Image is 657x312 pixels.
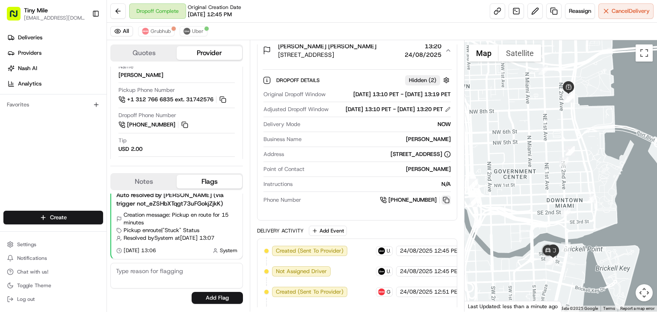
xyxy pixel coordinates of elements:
[118,95,228,104] a: +1 312 766 6835 ext. 31742576
[378,268,385,275] img: uber-new-logo.jpeg
[151,28,171,35] span: Grubhub
[180,26,207,36] button: Uber
[308,165,451,173] div: [PERSON_NAME]
[192,28,204,35] span: Uber
[9,82,24,97] img: 1736555255976-a54dd68f-1ca7-489b-9aae-adbdc363a1c4
[304,121,451,128] div: NOW
[468,197,477,207] div: 4
[636,44,653,62] button: Toggle fullscreen view
[18,49,41,57] span: Providers
[561,242,571,252] div: 17
[564,93,573,103] div: 10
[296,180,451,188] div: N/A
[612,7,650,15] span: Cancel Delivery
[257,227,304,234] div: Delivery Activity
[400,288,432,296] span: 24/08/2025
[142,28,149,35] img: 5e692f75ce7d37001a5d71f1
[3,62,107,75] a: Nash AI
[405,50,441,59] span: 24/08/2025
[118,120,189,130] a: [PHONE_NUMBER]
[85,145,104,151] span: Pylon
[3,3,89,24] button: Tiny Mile[EMAIL_ADDRESS][DOMAIN_NAME]
[469,179,478,188] div: 6
[72,125,79,132] div: 💻
[569,7,591,15] span: Reassign
[380,195,451,205] a: [PHONE_NUMBER]
[17,124,65,132] span: Knowledge Base
[3,46,107,60] a: Providers
[546,256,556,265] div: 19
[17,268,48,275] span: Chat with us!
[329,91,451,98] div: [DATE] 13:10 PET - [DATE] 13:19 PET
[24,15,85,21] button: [EMAIL_ADDRESS][DOMAIN_NAME]
[118,137,127,144] span: Tip
[545,255,554,265] div: 18
[409,77,436,84] span: Hidden ( 2 )
[50,214,67,221] span: Create
[111,175,177,188] button: Notes
[565,93,574,103] div: 8
[3,98,103,112] div: Favorites
[5,121,69,136] a: 📗Knowledge Base
[263,91,326,98] span: Original Dropoff Window
[3,238,103,250] button: Settings
[263,135,302,143] span: Business Name
[565,146,575,156] div: 14
[24,6,48,15] span: Tiny Mile
[116,191,237,208] div: Auto resolved by [PERSON_NAME] (via trigger not_eZSHbXTqgt73uFGokjZjkK)
[124,211,237,227] span: Creation message: Pickup en route for 15 minutes
[124,247,156,254] span: [DATE] 13:06
[145,84,156,94] button: Start new chat
[456,266,465,275] div: 5
[60,144,104,151] a: Powered byPylon
[400,247,432,255] span: 24/08/2025
[257,64,457,220] div: [PERSON_NAME] [PERSON_NAME][STREET_ADDRESS]13:2024/08/2025
[465,301,562,312] div: Last Updated: less than a minute ago
[263,196,301,204] span: Phone Number
[118,145,142,153] div: USD 2.00
[388,196,437,204] span: [PHONE_NUMBER]
[138,26,175,36] button: Grubhub
[127,96,213,103] span: +1 312 766 6835 ext. 31742576
[405,75,452,85] button: Hidden (2)
[3,266,103,278] button: Chat with us!
[175,234,214,242] span: at [DATE] 13:07
[636,284,653,301] button: Map camera controls
[565,3,595,19] button: Reassign
[69,121,141,136] a: 💻API Documentation
[276,247,343,255] span: Created (Sent To Provider)
[3,211,103,224] button: Create
[263,121,300,128] span: Delivery Mode
[9,34,156,48] p: Welcome 👋
[263,180,293,188] span: Instructions
[603,306,615,311] a: Terms (opens in new tab)
[183,28,190,35] img: uber-new-logo.jpeg
[387,288,391,295] span: Grubhub
[387,268,391,275] span: Uber
[188,4,241,11] span: Original Creation Date
[17,282,51,289] span: Toggle Theme
[620,306,654,311] a: Report a map error
[400,268,432,275] span: 24/08/2025
[118,112,176,119] span: Dropoff Phone Number
[3,31,107,44] a: Deliveries
[539,65,548,75] div: 7
[378,288,385,295] img: 5e692f75ce7d37001a5d71f1
[387,247,391,254] span: Uber
[9,125,15,132] div: 📗
[81,124,137,132] span: API Documentation
[3,77,107,91] a: Analytics
[551,306,598,311] span: Map data ©2025 Google
[469,44,499,62] button: Show street map
[499,44,541,62] button: Show satellite imagery
[563,93,573,103] div: 9
[257,37,457,64] button: [PERSON_NAME] [PERSON_NAME][STREET_ADDRESS]13:2024/08/2025
[118,86,175,94] span: Pickup Phone Number
[434,247,461,255] span: 12:45 PET
[18,65,37,72] span: Nash AI
[127,121,175,129] span: [PHONE_NUMBER]
[263,150,284,158] span: Address
[177,46,242,60] button: Provider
